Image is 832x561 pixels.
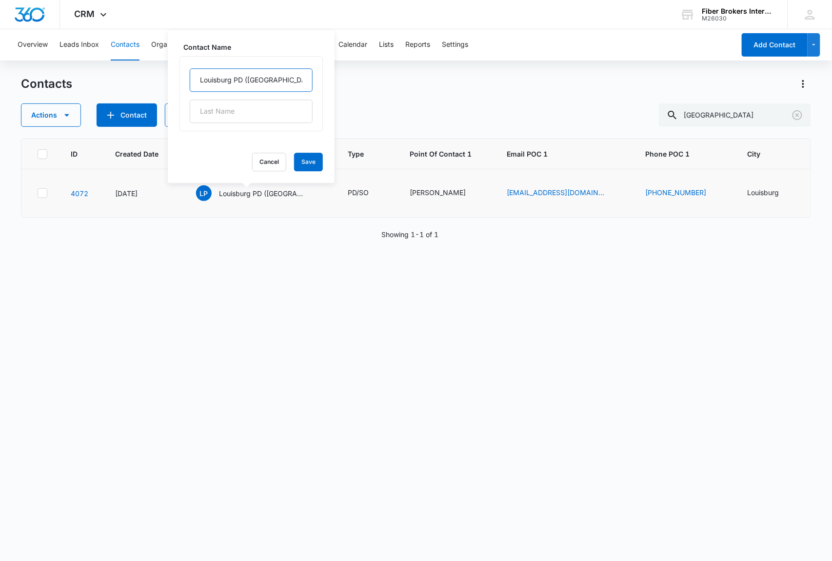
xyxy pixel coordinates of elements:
button: History [207,29,230,60]
div: account id [702,15,773,22]
div: PD/SO [348,187,369,198]
input: Search Contacts [659,103,811,127]
span: ID [71,149,78,159]
div: account name [702,7,773,15]
button: Deals [241,29,259,60]
p: Louisburg PD ([GEOGRAPHIC_DATA]) [219,188,307,199]
button: Actions [21,103,81,127]
button: Save [294,153,323,171]
input: First Name [190,68,313,92]
input: Last Name [190,100,313,123]
div: Name - Louisburg PD (NC) - Select to Edit Field [196,185,325,201]
span: Type [348,149,373,159]
span: Email POC 1 [507,149,622,159]
button: Add Contact [742,33,808,57]
p: Showing 1-1 of 1 [382,229,439,240]
button: Import Contacts [165,103,254,127]
div: Louisburg [748,187,779,198]
button: Overview [18,29,48,60]
button: Add Contact [97,103,157,127]
label: Contact Name [183,42,327,52]
span: City [748,149,783,159]
button: Lists [379,29,394,60]
button: Reports [405,29,430,60]
button: Leads Inbox [59,29,99,60]
span: Phone POC 1 [646,149,724,159]
button: Cancel [252,153,286,171]
div: Type - PD/SO - Select to Edit Field [348,187,387,199]
button: Clear [790,107,805,123]
span: Point Of Contact 1 [410,149,484,159]
button: Calendar [338,29,367,60]
button: Actions [795,76,811,92]
div: [DATE] [115,188,173,199]
div: Email POC 1 - tlincoln@townoflouisburg.org - Select to Edit Field [507,187,622,199]
span: Created Date [115,149,158,159]
button: Contacts [111,29,139,60]
span: CRM [75,9,95,19]
button: Settings [442,29,468,60]
div: City - Louisburg - Select to Edit Field [748,187,797,199]
button: Tasks [308,29,327,60]
a: [PHONE_NUMBER] [646,187,707,198]
button: Projects [271,29,297,60]
span: LP [196,185,212,201]
div: [PERSON_NAME] [410,187,466,198]
a: [EMAIL_ADDRESS][DOMAIN_NAME] [507,187,605,198]
h1: Contacts [21,77,72,91]
div: Point Of Contact 1 - Travis Lincoln - Select to Edit Field [410,187,484,199]
a: Navigate to contact details page for Louisburg PD (NC) [71,189,88,198]
button: Organizations [151,29,196,60]
div: Phone POC 1 - 9194963406 - Select to Edit Field [646,187,724,199]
